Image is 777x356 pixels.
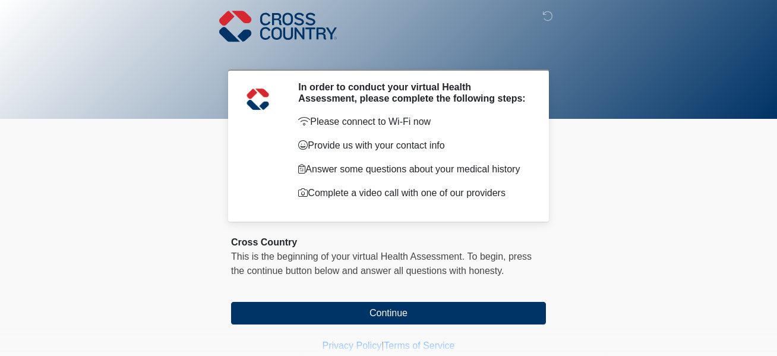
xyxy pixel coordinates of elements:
[298,186,528,200] p: Complete a video call with one of our providers
[240,81,276,117] img: Agent Avatar
[298,162,528,177] p: Answer some questions about your medical history
[468,251,508,262] span: To begin,
[298,81,528,104] h2: In order to conduct your virtual Health Assessment, please complete the following steps:
[231,251,465,262] span: This is the beginning of your virtual Health Assessment.
[298,115,528,129] p: Please connect to Wi-Fi now
[222,43,555,65] h1: ‎ ‎ ‎
[381,341,384,351] a: |
[231,235,546,250] div: Cross Country
[231,302,546,325] button: Continue
[231,251,532,276] span: press the continue button below and answer all questions with honesty.
[323,341,382,351] a: Privacy Policy
[219,9,337,43] img: Cross Country Logo
[384,341,454,351] a: Terms of Service
[298,138,528,153] p: Provide us with your contact info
